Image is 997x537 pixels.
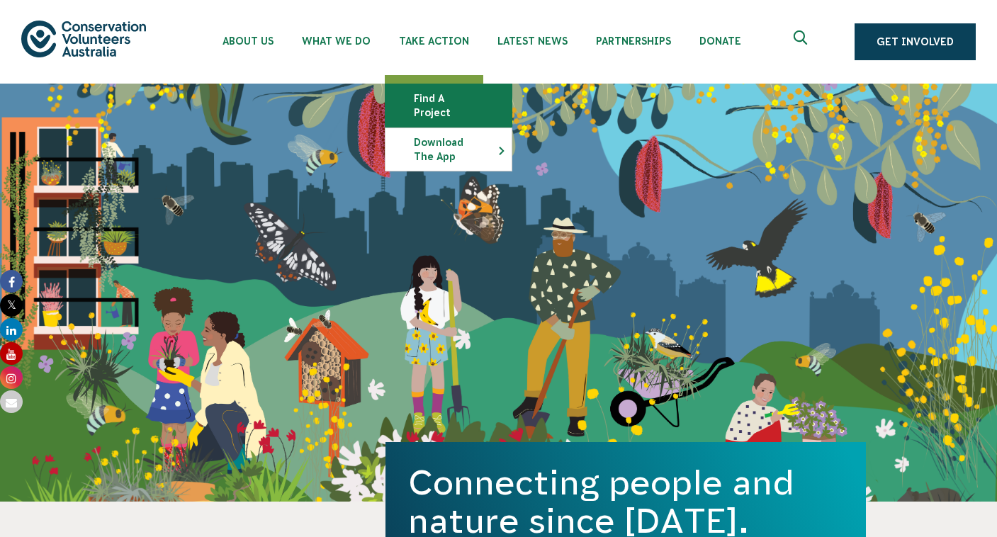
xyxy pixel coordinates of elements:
img: logo.svg [21,21,146,57]
button: Expand search box Close search box [785,25,819,59]
span: What We Do [302,35,371,47]
span: Take Action [399,35,469,47]
span: Donate [699,35,741,47]
span: Latest News [497,35,568,47]
a: Find a project [385,84,512,127]
a: Get Involved [855,23,976,60]
a: Download the app [385,128,512,171]
span: Expand search box [794,30,811,53]
li: Download the app [385,128,512,171]
span: About Us [223,35,274,47]
span: Partnerships [596,35,671,47]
